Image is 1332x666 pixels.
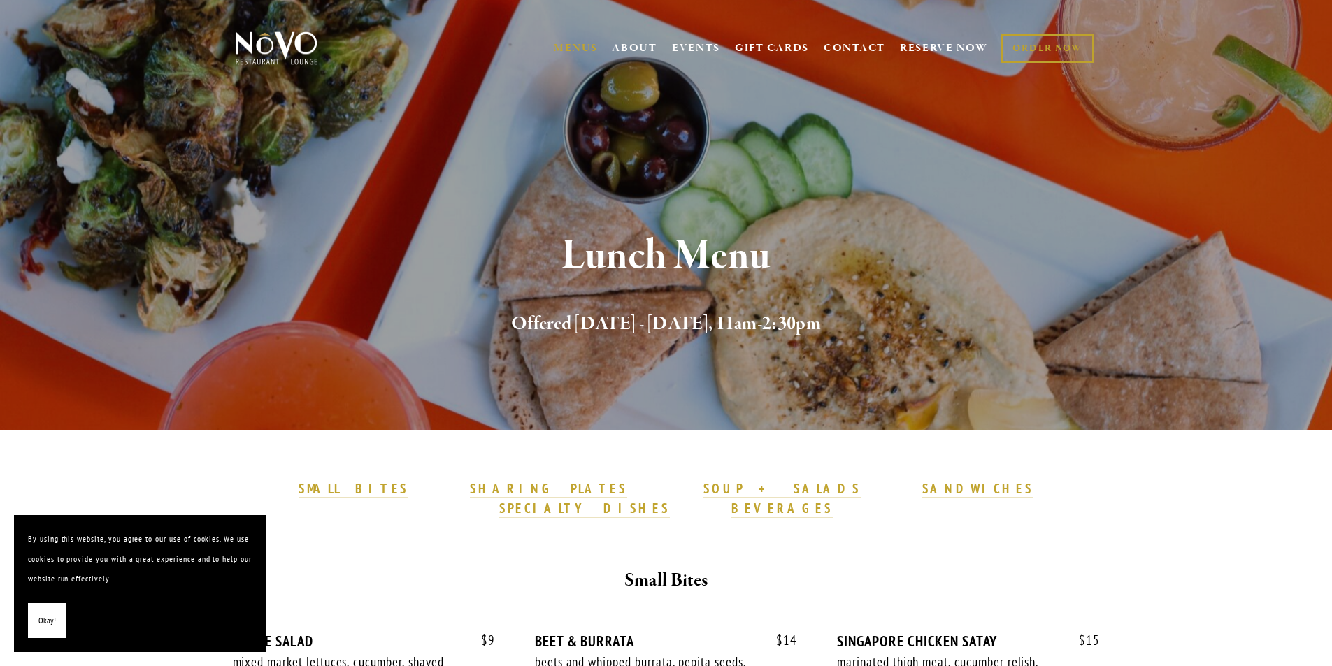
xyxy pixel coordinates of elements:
[1001,34,1093,63] a: ORDER NOW
[900,35,988,61] a: RESERVE NOW
[554,41,598,55] a: MENUS
[922,480,1034,497] strong: SANDWICHES
[731,500,833,516] strong: BEVERAGES
[259,233,1074,279] h1: Lunch Menu
[233,632,495,650] div: HOUSE SALAD
[735,35,809,61] a: GIFT CARDS
[776,632,783,649] span: $
[1079,632,1086,649] span: $
[470,480,626,497] strong: SHARING PLATES
[470,480,626,498] a: SHARING PLATES
[14,515,266,652] section: Cookie banner
[38,611,56,631] span: Okay!
[481,632,488,649] span: $
[703,480,860,498] a: SOUP + SALADS
[703,480,860,497] strong: SOUP + SALADS
[28,529,252,589] p: By using this website, you agree to our use of cookies. We use cookies to provide you with a grea...
[731,500,833,518] a: BEVERAGES
[233,31,320,66] img: Novo Restaurant &amp; Lounge
[624,568,708,593] strong: Small Bites
[612,41,657,55] a: ABOUT
[299,480,408,498] a: SMALL BITES
[837,632,1099,650] div: SINGAPORE CHICKEN SATAY
[259,310,1074,339] h2: Offered [DATE] - [DATE], 11am-2:30pm
[922,480,1034,498] a: SANDWICHES
[28,603,66,639] button: Okay!
[499,500,670,518] a: SPECIALTY DISHES
[299,480,408,497] strong: SMALL BITES
[467,632,495,649] span: 9
[824,35,885,61] a: CONTACT
[762,632,797,649] span: 14
[1065,632,1100,649] span: 15
[535,632,797,650] div: BEET & BURRATA
[499,500,670,516] strong: SPECIALTY DISHES
[672,41,720,55] a: EVENTS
